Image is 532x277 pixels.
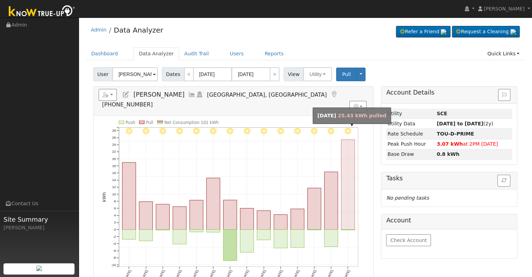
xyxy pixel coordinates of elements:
i: 7/22 - Clear [227,128,233,134]
text: 26 [112,136,116,139]
i: 7/19 - Clear [176,128,183,134]
text: -6 [113,249,116,252]
rect: onclick="" [274,215,288,230]
text: Net Consumption 101 kWh [164,120,219,125]
span: [PERSON_NAME] [133,91,184,98]
input: Select a User [112,67,158,81]
rect: onclick="" [173,207,186,230]
a: Request a Cleaning [452,26,520,38]
button: Pull [336,68,357,81]
button: Utility [303,67,332,81]
i: 7/20 - Clear [193,128,200,134]
img: retrieve [510,29,516,35]
text: 2 [114,220,116,224]
text: 16 [112,171,116,175]
span: User [93,67,113,81]
span: [PERSON_NAME] [484,6,525,12]
a: Map [330,91,338,98]
rect: onclick="" [307,188,321,230]
rect: onclick="" [324,229,338,247]
span: 25.43 kWh pulled [338,113,386,118]
td: Utility Data [386,119,435,129]
strong: 3.07 kWh [437,141,463,147]
text: 6 [114,206,116,210]
text: Push [126,120,135,125]
i: 7/27 - Clear [311,128,318,134]
a: Users [225,47,249,60]
rect: onclick="" [274,229,288,248]
span: Dates [162,67,184,81]
i: 7/24 - Clear [261,128,267,134]
strong: ID: LSL7RBZNQ, authorized: 08/28/24 [437,111,447,116]
rect: onclick="" [257,210,271,229]
i: 7/17 - Clear [142,128,149,134]
text: 28 [112,129,116,132]
img: Know True-Up [5,4,79,20]
rect: onclick="" [291,229,304,247]
a: Multi-Series Graph [188,91,196,98]
span: View [284,67,304,81]
rect: onclick="" [223,200,237,229]
a: Dashboard [86,47,123,60]
rect: onclick="" [156,229,170,230]
rect: onclick="" [223,229,237,261]
text: 8 [114,199,116,203]
span: Check Account [390,237,427,243]
rect: onclick="" [139,202,153,230]
h5: Tasks [386,175,512,182]
rect: onclick="" [240,229,254,252]
i: No pending tasks [386,195,429,201]
img: retrieve [441,29,446,35]
a: Login As (last 08/12/2025 11:01:53 AM) [196,91,204,98]
i: 7/29 - Clear [345,128,351,134]
h5: Account [386,217,512,224]
i: 7/26 - Clear [294,128,301,134]
text: Pull [146,120,153,125]
text: 14 [112,178,116,182]
a: Audit Trail [179,47,214,60]
td: Utility [386,109,435,119]
strong: 53 [437,131,474,137]
a: Admin [91,27,107,33]
rect: onclick="" [156,204,170,229]
span: [GEOGRAPHIC_DATA], [GEOGRAPHIC_DATA] [207,91,327,98]
i: 7/23 - Clear [243,128,250,134]
img: retrieve [36,265,42,271]
i: 7/21 - Clear [210,128,217,134]
i: 7/16 - Clear [126,128,132,134]
a: < [184,67,194,81]
rect: onclick="" [122,162,136,230]
rect: onclick="" [190,229,203,232]
rect: onclick="" [324,172,338,230]
rect: onclick="" [122,229,136,239]
rect: onclick="" [341,140,355,230]
i: 7/18 - Clear [159,128,166,134]
i: 7/28 - Clear [328,128,334,134]
button: Issue History [498,89,510,101]
h5: Account Details [386,89,512,96]
text: 18 [112,164,116,168]
rect: onclick="" [173,229,186,244]
text: 12 [112,185,116,189]
a: Quick Links [482,47,525,60]
strong: [DATE] [317,113,336,118]
button: Check Account [386,234,431,246]
span: Site Summary [3,215,75,224]
span: [PHONE_NUMBER] [102,101,153,108]
td: Rate Schedule [386,129,435,139]
text: -8 [113,256,116,259]
a: Edit User (20943) [122,91,130,98]
span: (2y) [437,121,493,126]
a: Refer a Friend [396,26,451,38]
strong: [DATE] to [DATE] [437,121,483,126]
rect: onclick="" [257,229,271,240]
rect: onclick="" [190,200,203,229]
button: Refresh [497,175,510,187]
a: Reports [260,47,289,60]
text: -2 [113,235,116,238]
rect: onclick="" [206,178,220,229]
text: -10 [111,263,116,267]
text: 10 [112,192,116,196]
